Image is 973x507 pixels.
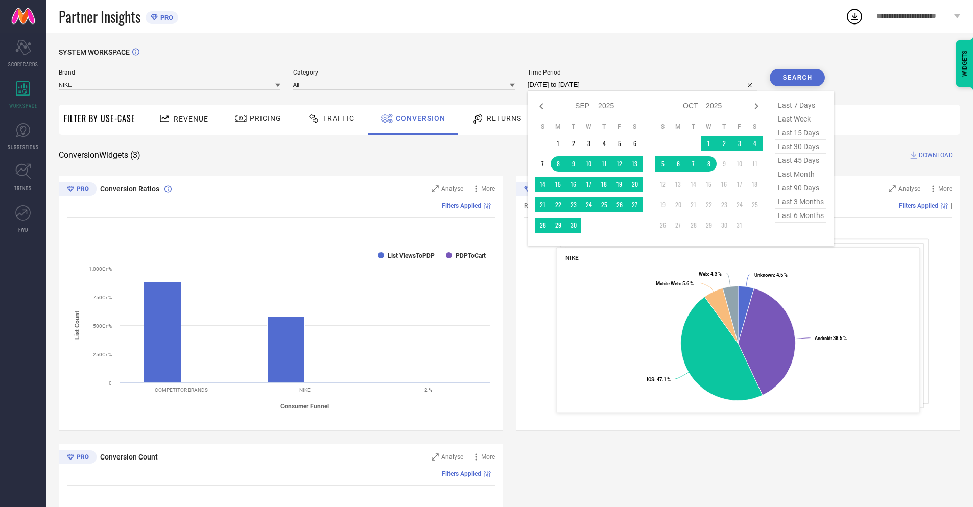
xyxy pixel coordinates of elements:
[671,156,686,172] td: Mon Oct 06 2025
[597,136,612,151] td: Thu Sep 04 2025
[686,197,701,212] td: Tue Oct 21 2025
[655,197,671,212] td: Sun Oct 19 2025
[747,156,763,172] td: Sat Oct 11 2025
[155,387,208,393] text: COMPETITOR BRANDS
[717,123,732,131] th: Thursday
[566,156,581,172] td: Tue Sep 09 2025
[456,252,486,259] text: PDPToCart
[566,218,581,233] td: Tue Sep 30 2025
[732,218,747,233] td: Fri Oct 31 2025
[64,112,135,125] span: Filter By Use-Case
[747,136,763,151] td: Sat Oct 04 2025
[299,387,311,393] text: NIKE
[551,197,566,212] td: Mon Sep 22 2025
[655,218,671,233] td: Sun Oct 26 2025
[8,143,39,151] span: SUGGESTIONS
[442,470,481,477] span: Filters Applied
[535,123,551,131] th: Sunday
[717,156,732,172] td: Thu Oct 09 2025
[59,69,280,76] span: Brand
[686,156,701,172] td: Tue Oct 07 2025
[717,197,732,212] td: Thu Oct 23 2025
[775,209,826,223] span: last 6 months
[775,195,826,209] span: last 3 months
[581,136,597,151] td: Wed Sep 03 2025
[59,48,130,56] span: SYSTEM WORKSPACE
[717,218,732,233] td: Thu Oct 30 2025
[528,79,757,91] input: Select time period
[9,102,37,109] span: WORKSPACE
[551,136,566,151] td: Mon Sep 01 2025
[671,218,686,233] td: Mon Oct 27 2025
[671,197,686,212] td: Mon Oct 20 2025
[59,182,97,198] div: Premium
[74,311,81,340] tspan: List Count
[750,100,763,112] div: Next month
[174,115,208,123] span: Revenue
[701,177,717,192] td: Wed Oct 15 2025
[671,177,686,192] td: Mon Oct 13 2025
[432,453,439,461] svg: Zoom
[566,123,581,131] th: Tuesday
[516,182,554,198] div: Premium
[732,197,747,212] td: Fri Oct 24 2025
[441,185,463,192] span: Analyse
[432,185,439,192] svg: Zoom
[424,387,432,393] text: 2 %
[775,112,826,126] span: last week
[701,136,717,151] td: Wed Oct 01 2025
[528,69,757,76] span: Time Period
[656,281,694,286] text: : 5.6 %
[686,218,701,233] td: Tue Oct 28 2025
[581,156,597,172] td: Wed Sep 10 2025
[566,197,581,212] td: Tue Sep 23 2025
[551,123,566,131] th: Monday
[581,177,597,192] td: Wed Sep 17 2025
[701,197,717,212] td: Wed Oct 22 2025
[388,252,435,259] text: List ViewsToPDP
[951,202,952,209] span: |
[597,156,612,172] td: Thu Sep 11 2025
[250,114,281,123] span: Pricing
[551,156,566,172] td: Mon Sep 08 2025
[647,377,654,382] tspan: IOS
[612,156,627,172] td: Fri Sep 12 2025
[535,156,551,172] td: Sun Sep 07 2025
[93,323,112,329] text: 500Cr %
[747,177,763,192] td: Sat Oct 18 2025
[717,177,732,192] td: Thu Oct 16 2025
[889,185,896,192] svg: Zoom
[18,226,28,233] span: FWD
[581,197,597,212] td: Wed Sep 24 2025
[732,156,747,172] td: Fri Oct 10 2025
[938,185,952,192] span: More
[717,136,732,151] td: Thu Oct 02 2025
[732,136,747,151] td: Fri Oct 03 2025
[845,7,864,26] div: Open download list
[59,6,140,27] span: Partner Insights
[627,123,643,131] th: Saturday
[754,272,774,278] tspan: Unknown
[551,177,566,192] td: Mon Sep 15 2025
[158,14,173,21] span: PRO
[701,123,717,131] th: Wednesday
[671,123,686,131] th: Monday
[323,114,354,123] span: Traffic
[775,99,826,112] span: last 7 days
[732,177,747,192] td: Fri Oct 17 2025
[701,156,717,172] td: Wed Oct 08 2025
[775,126,826,140] span: last 15 days
[493,470,495,477] span: |
[627,177,643,192] td: Sat Sep 20 2025
[656,281,680,286] tspan: Mobile Web
[612,177,627,192] td: Fri Sep 19 2025
[815,335,830,341] tspan: Android
[747,197,763,212] td: Sat Oct 25 2025
[551,218,566,233] td: Mon Sep 29 2025
[109,380,112,386] text: 0
[442,202,481,209] span: Filters Applied
[59,450,97,466] div: Premium
[686,123,701,131] th: Tuesday
[701,218,717,233] td: Wed Oct 29 2025
[396,114,445,123] span: Conversion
